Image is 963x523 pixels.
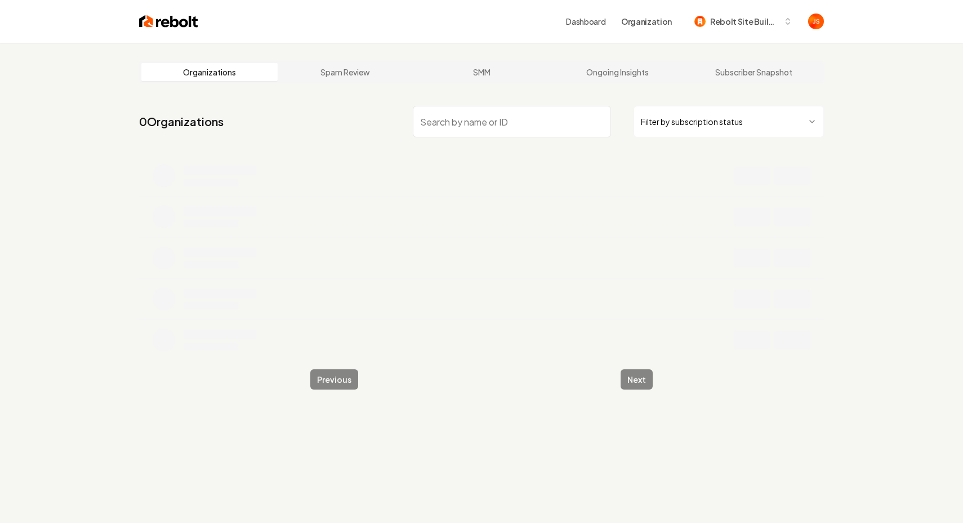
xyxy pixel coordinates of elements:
[139,14,198,29] img: Rebolt Logo
[694,16,706,27] img: Rebolt Site Builder
[614,11,679,32] button: Organization
[278,63,414,81] a: Spam Review
[139,114,224,129] a: 0Organizations
[808,14,824,29] button: Open user button
[413,63,550,81] a: SMM
[710,16,779,28] span: Rebolt Site Builder
[566,16,605,27] a: Dashboard
[808,14,824,29] img: James Shamoun
[413,106,611,137] input: Search by name or ID
[550,63,686,81] a: Ongoing Insights
[141,63,278,81] a: Organizations
[685,63,822,81] a: Subscriber Snapshot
